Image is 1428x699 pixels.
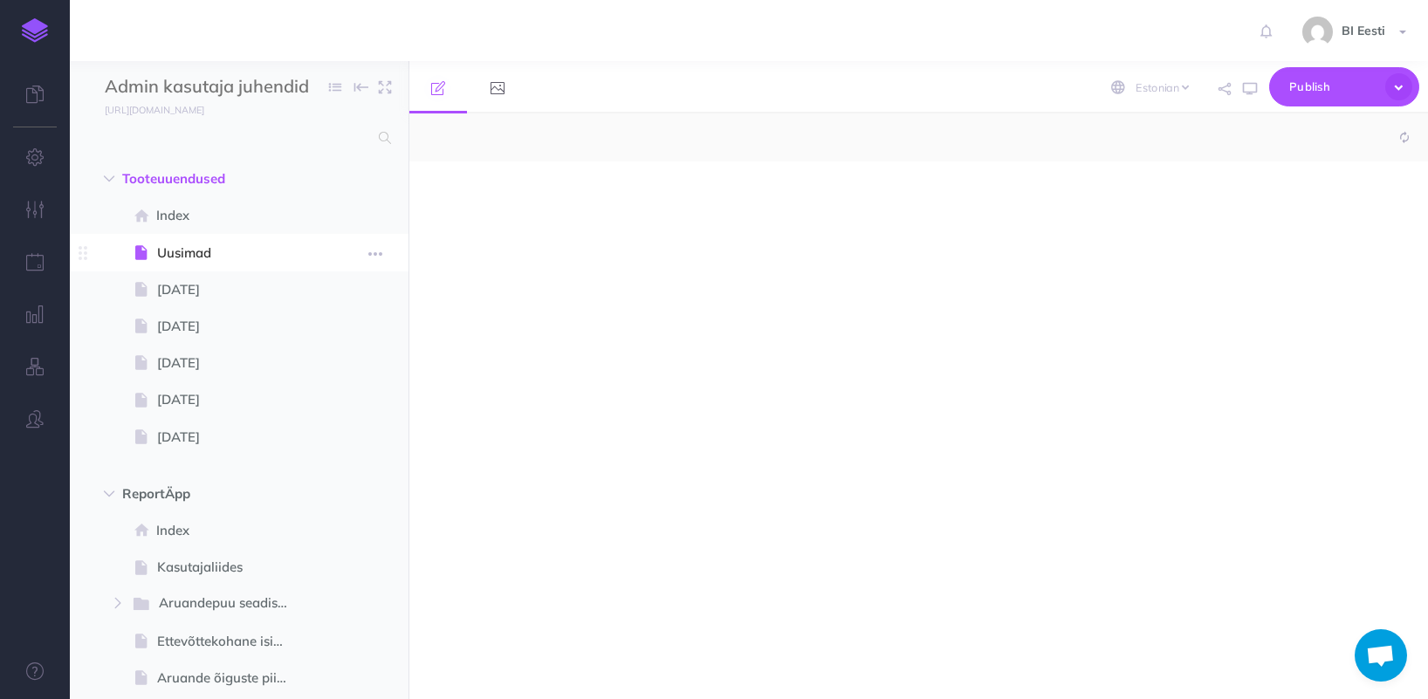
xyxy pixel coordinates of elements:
[1333,23,1394,38] span: BI Eesti
[105,74,310,100] input: Documentation Name
[1289,73,1377,100] span: Publish
[157,316,304,337] span: [DATE]
[22,18,48,43] img: logo-mark.svg
[105,122,368,154] input: Search
[157,557,304,578] span: Kasutajaliides
[1355,629,1407,682] div: Open chat
[159,593,306,615] span: Aruandepuu seadistamine
[157,631,304,652] span: Ettevõttekohane isikupärastamine
[157,668,304,689] span: Aruande õiguste piiramine
[157,389,304,410] span: [DATE]
[122,168,282,189] span: Tooteuuendused
[105,104,204,116] small: [URL][DOMAIN_NAME]
[1269,67,1419,106] button: Publish
[70,100,222,118] a: [URL][DOMAIN_NAME]
[157,243,304,264] span: Uusimad
[157,279,304,300] span: [DATE]
[157,353,304,373] span: [DATE]
[1302,17,1333,47] img: 9862dc5e82047a4d9ba6d08c04ce6da6.jpg
[156,205,304,226] span: Index
[157,427,304,448] span: [DATE]
[156,520,304,541] span: Index
[122,483,282,504] span: ReportÄpp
